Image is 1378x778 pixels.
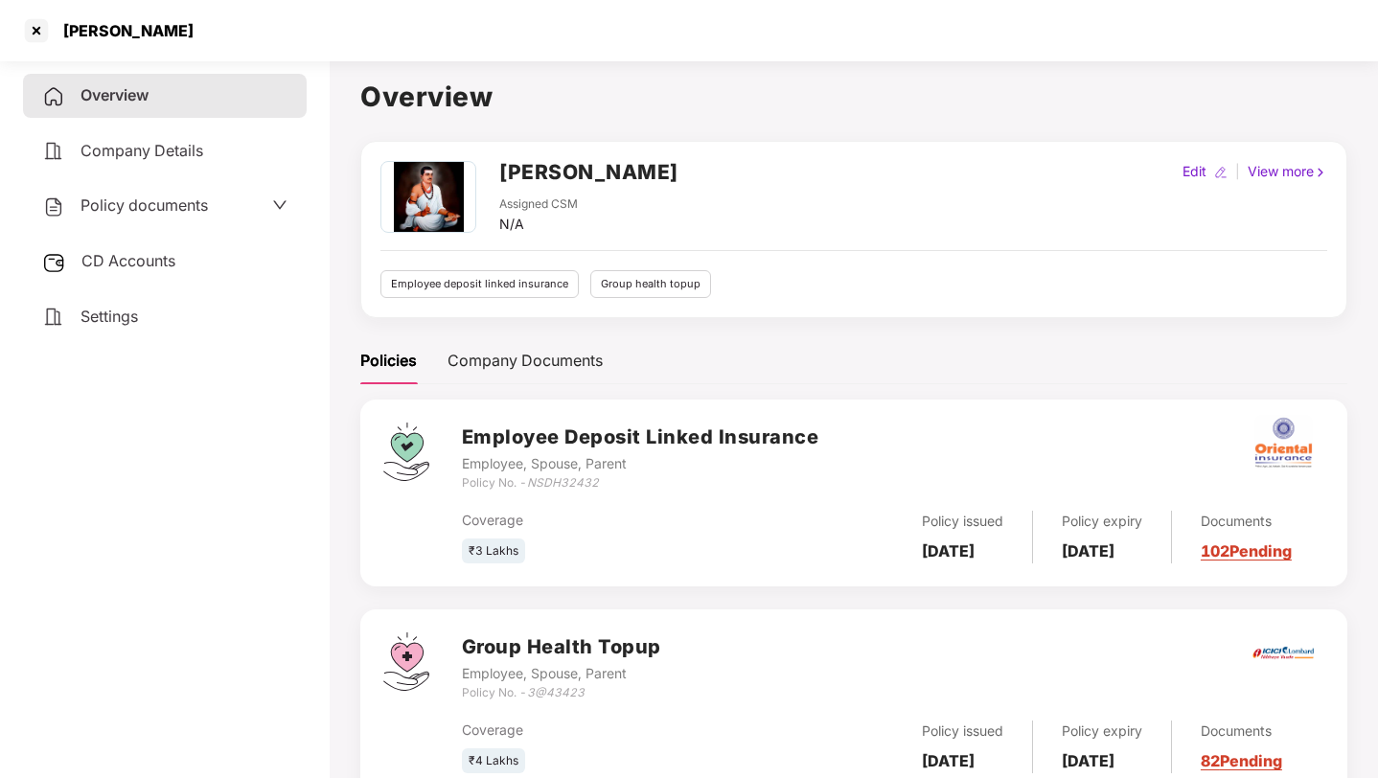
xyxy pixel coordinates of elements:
[462,684,661,702] div: Policy No. -
[462,423,819,452] h3: Employee Deposit Linked Insurance
[590,270,711,298] div: Group health topup
[80,307,138,326] span: Settings
[383,632,429,691] img: svg+xml;base64,PHN2ZyB4bWxucz0iaHR0cDovL3d3dy53My5vcmcvMjAwMC9zdmciIHdpZHRoPSI0Ny43MTQiIGhlaWdodD...
[462,474,819,492] div: Policy No. -
[1062,721,1142,742] div: Policy expiry
[1214,166,1228,179] img: editIcon
[922,751,975,770] b: [DATE]
[448,349,603,373] div: Company Documents
[922,511,1003,532] div: Policy issued
[380,270,579,298] div: Employee deposit linked insurance
[922,541,975,561] b: [DATE]
[1062,751,1114,770] b: [DATE]
[1244,161,1331,182] div: View more
[1249,641,1318,665] img: icici.png
[462,663,661,684] div: Employee, Spouse, Parent
[1201,511,1292,532] div: Documents
[1179,161,1210,182] div: Edit
[1201,721,1282,742] div: Documents
[462,510,749,531] div: Coverage
[462,453,819,474] div: Employee, Spouse, Parent
[80,195,208,215] span: Policy documents
[80,141,203,160] span: Company Details
[1062,541,1114,561] b: [DATE]
[42,251,66,274] img: svg+xml;base64,PHN2ZyB3aWR0aD0iMjUiIGhlaWdodD0iMjQiIHZpZXdCb3g9IjAgMCAyNSAyNCIgZmlsbD0ibm9uZSIgeG...
[1201,541,1292,561] a: 102 Pending
[1250,409,1317,476] img: oi.png
[383,423,429,481] img: svg+xml;base64,PHN2ZyB4bWxucz0iaHR0cDovL3d3dy53My5vcmcvMjAwMC9zdmciIHdpZHRoPSI0Ny43MTQiIGhlaWdodD...
[922,721,1003,742] div: Policy issued
[383,162,472,232] img: basava.jpeg
[1201,751,1282,770] a: 82 Pending
[499,156,678,188] h2: [PERSON_NAME]
[1231,161,1244,182] div: |
[272,197,287,213] span: down
[80,85,149,104] span: Overview
[42,85,65,108] img: svg+xml;base64,PHN2ZyB4bWxucz0iaHR0cDovL3d3dy53My5vcmcvMjAwMC9zdmciIHdpZHRoPSIyNCIgaGVpZ2h0PSIyNC...
[42,306,65,329] img: svg+xml;base64,PHN2ZyB4bWxucz0iaHR0cDovL3d3dy53My5vcmcvMjAwMC9zdmciIHdpZHRoPSIyNCIgaGVpZ2h0PSIyNC...
[462,720,749,741] div: Coverage
[527,475,599,490] i: NSDH32432
[360,349,417,373] div: Policies
[462,538,525,564] div: ₹3 Lakhs
[527,685,585,699] i: 3@43423
[1314,166,1327,179] img: rightIcon
[42,195,65,218] img: svg+xml;base64,PHN2ZyB4bWxucz0iaHR0cDovL3d3dy53My5vcmcvMjAwMC9zdmciIHdpZHRoPSIyNCIgaGVpZ2h0PSIyNC...
[81,251,175,270] span: CD Accounts
[499,214,578,235] div: N/A
[462,632,661,662] h3: Group Health Topup
[462,748,525,774] div: ₹4 Lakhs
[360,76,1347,118] h1: Overview
[42,140,65,163] img: svg+xml;base64,PHN2ZyB4bWxucz0iaHR0cDovL3d3dy53My5vcmcvMjAwMC9zdmciIHdpZHRoPSIyNCIgaGVpZ2h0PSIyNC...
[52,21,194,40] div: [PERSON_NAME]
[499,195,578,214] div: Assigned CSM
[1062,511,1142,532] div: Policy expiry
